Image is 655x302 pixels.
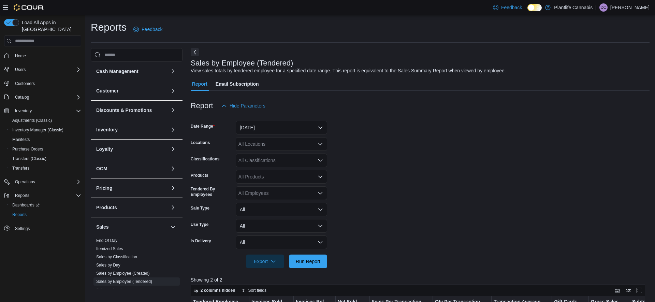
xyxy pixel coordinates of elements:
h3: Products [96,204,117,211]
span: Operations [12,178,81,186]
button: OCM [96,165,168,172]
h3: Inventory [96,126,118,133]
a: Sales by Day [96,263,120,268]
button: Reports [7,210,84,219]
span: Feedback [142,26,162,33]
button: Users [1,65,84,74]
span: Manifests [10,135,81,144]
button: Products [96,204,168,211]
h3: Report [191,102,213,110]
a: Transfers [10,164,32,172]
span: Customers [15,81,35,86]
button: Products [169,203,177,212]
span: Reports [12,191,81,200]
a: Home [12,52,29,60]
h3: Loyalty [96,146,113,153]
button: Inventory [1,106,84,116]
label: Is Delivery [191,238,211,244]
h3: Cash Management [96,68,139,75]
a: Dashboards [7,200,84,210]
span: Settings [12,224,81,233]
div: Donna Chapman [599,3,608,12]
span: Transfers [10,164,81,172]
button: Loyalty [96,146,168,153]
button: 2 columns hidden [191,286,238,294]
span: Transfers [12,166,29,171]
a: Sales by Classification [96,255,137,259]
span: Catalog [12,93,81,101]
button: All [236,203,327,216]
label: Locations [191,140,210,145]
nav: Complex example [4,48,81,251]
button: Customers [1,78,84,88]
h3: Sales [96,224,109,230]
a: Sales by Employee (Tendered) [96,279,152,284]
span: Hide Parameters [230,102,265,109]
button: Sales [169,223,177,231]
p: Plantlife Cannabis [554,3,593,12]
a: Inventory Manager (Classic) [10,126,66,134]
span: Home [12,51,81,60]
button: [DATE] [236,121,327,134]
span: Reports [12,212,27,217]
button: Cash Management [169,67,177,75]
span: Load All Apps in [GEOGRAPHIC_DATA] [19,19,81,33]
button: Pricing [169,184,177,192]
a: Customers [12,80,38,88]
button: Inventory [12,107,34,115]
p: Showing 2 of 2 [191,276,650,283]
button: Manifests [7,135,84,144]
span: Inventory Manager (Classic) [12,127,63,133]
a: Feedback [490,1,525,14]
a: Purchase Orders [10,145,46,153]
span: Adjustments (Classic) [10,116,81,125]
span: Dashboards [10,201,81,209]
button: Hide Parameters [219,99,268,113]
p: | [595,3,597,12]
button: Customer [169,87,177,95]
span: Reports [10,211,81,219]
h3: Sales by Employee (Tendered) [191,59,293,67]
button: Inventory Manager (Classic) [7,125,84,135]
label: Classifications [191,156,220,162]
button: Reports [1,191,84,200]
button: Customer [96,87,168,94]
button: Inventory [169,126,177,134]
a: Transfers (Classic) [10,155,49,163]
button: Reports [12,191,32,200]
button: Users [12,66,28,74]
button: Transfers (Classic) [7,154,84,163]
button: Enter fullscreen [635,286,643,294]
span: Run Report [296,258,320,265]
a: Sales by Employee (Created) [96,271,150,276]
span: Export [250,255,280,268]
button: Inventory [96,126,168,133]
button: All [236,219,327,233]
button: Run Report [289,255,327,268]
span: Home [15,53,26,59]
span: Adjustments (Classic) [12,118,52,123]
span: 2 columns hidden [201,288,235,293]
button: Next [191,48,199,56]
span: Purchase Orders [10,145,81,153]
button: Catalog [1,92,84,102]
span: Sales by Classification [96,254,137,260]
button: Home [1,51,84,60]
label: Products [191,173,208,178]
a: Reports [10,211,29,219]
span: Feedback [501,4,522,11]
button: Cash Management [96,68,168,75]
span: Report [192,77,207,91]
span: Dashboards [12,202,40,208]
a: Adjustments (Classic) [10,116,55,125]
button: Discounts & Promotions [169,106,177,114]
h3: Customer [96,87,118,94]
span: Inventory [15,108,32,114]
span: Operations [15,179,35,185]
button: Display options [624,286,632,294]
h3: Discounts & Promotions [96,107,152,114]
h3: Pricing [96,185,112,191]
div: View sales totals by tendered employee for a specified date range. This report is equivalent to t... [191,67,506,74]
button: Open list of options [318,158,323,163]
span: Dark Mode [527,11,528,12]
